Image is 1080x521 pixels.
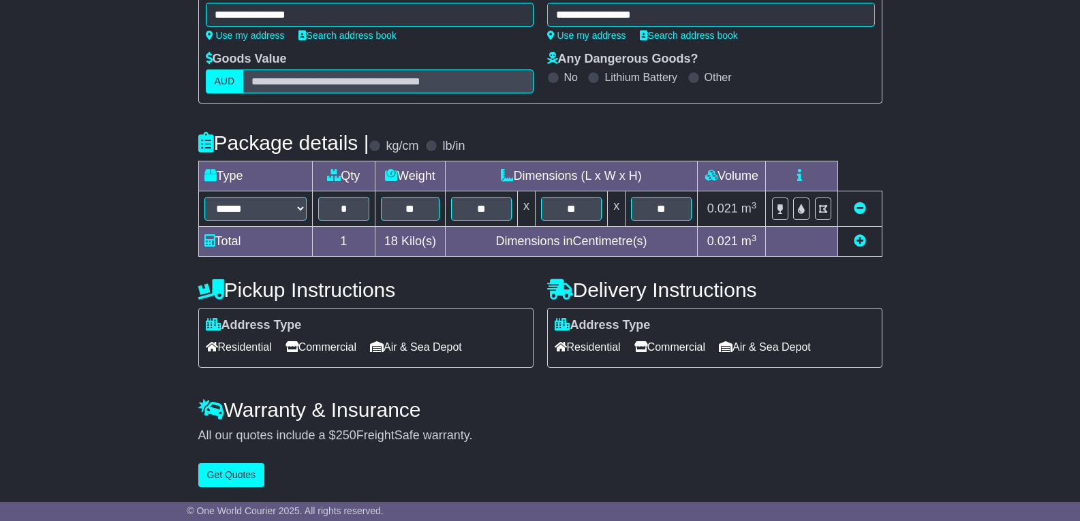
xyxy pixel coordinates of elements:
td: Dimensions in Centimetre(s) [445,227,698,257]
label: lb/in [442,139,465,154]
td: Dimensions (L x W x H) [445,161,698,191]
td: 1 [312,227,375,257]
td: Kilo(s) [375,227,446,257]
a: Search address book [640,30,738,41]
a: Use my address [206,30,285,41]
label: AUD [206,69,244,93]
span: Air & Sea Depot [370,336,462,358]
label: Goods Value [206,52,287,67]
span: Residential [555,336,621,358]
span: m [741,234,757,248]
span: © One World Courier 2025. All rights reserved. [187,505,384,516]
label: Any Dangerous Goods? [547,52,698,67]
h4: Pickup Instructions [198,279,534,301]
sup: 3 [752,200,757,210]
h4: Package details | [198,131,369,154]
a: Search address book [298,30,397,41]
label: kg/cm [386,139,418,154]
td: Type [198,161,312,191]
td: Volume [698,161,766,191]
a: Remove this item [854,202,866,215]
span: Air & Sea Depot [719,336,811,358]
label: No [564,71,578,84]
span: Commercial [286,336,356,358]
td: Qty [312,161,375,191]
td: x [517,191,535,227]
span: 18 [384,234,398,248]
label: Other [705,71,732,84]
div: All our quotes include a $ FreightSafe warranty. [198,428,882,443]
span: m [741,202,757,215]
sup: 3 [752,233,757,243]
span: Commercial [634,336,705,358]
td: x [608,191,626,227]
label: Lithium Battery [604,71,677,84]
h4: Delivery Instructions [547,279,882,301]
button: Get Quotes [198,463,265,487]
td: Total [198,227,312,257]
label: Address Type [555,318,651,333]
td: Weight [375,161,446,191]
span: 0.021 [707,202,738,215]
label: Address Type [206,318,302,333]
span: 250 [336,428,356,442]
h4: Warranty & Insurance [198,398,882,421]
span: 0.021 [707,234,738,248]
a: Use my address [547,30,626,41]
span: Residential [206,336,272,358]
a: Add new item [854,234,866,248]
